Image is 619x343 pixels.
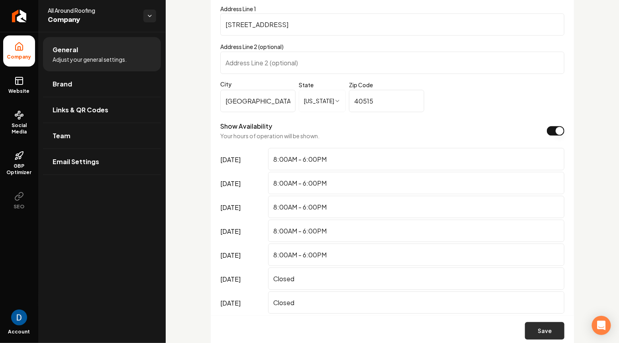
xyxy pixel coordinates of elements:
label: [DATE] [220,292,265,316]
label: State [299,82,313,89]
label: Zip Code [349,82,373,89]
span: GBP Optimizer [3,163,35,176]
span: SEO [11,204,28,210]
a: Brand [43,71,161,97]
span: All Around Roofing [48,6,137,14]
a: GBP Optimizer [3,145,35,182]
span: Account [8,329,30,335]
label: Address Line 2 (optional) [220,43,284,51]
input: Enter hours [268,244,564,266]
input: Zip Code [349,90,424,112]
a: Website [3,70,35,101]
input: Enter hours [268,292,564,314]
span: General [53,45,78,55]
label: [DATE] [220,172,265,196]
span: Company [4,54,35,60]
span: Website [6,88,33,94]
a: Team [43,123,161,149]
input: Enter hours [268,220,564,242]
span: Email Settings [53,157,99,167]
input: Enter hours [268,172,564,194]
label: Show Availability [220,122,272,131]
input: Enter hours [268,196,564,218]
input: Address Line 1 [220,14,564,36]
a: Links & QR Codes [43,97,161,123]
button: SEO [3,185,35,216]
label: City [220,80,296,88]
button: Save [525,322,564,340]
label: [DATE] [220,268,265,292]
label: [DATE] [220,244,265,268]
img: Rebolt Logo [12,10,27,22]
label: Address Line 1 [220,5,256,12]
input: City [220,90,296,112]
label: [DATE] [220,148,265,172]
label: [DATE] [220,220,265,244]
span: Social Media [3,122,35,135]
input: Enter hours [268,268,564,290]
div: Open Intercom Messenger [592,316,611,335]
span: Team [53,131,71,141]
label: [DATE] [220,196,265,220]
input: Enter hours [268,148,564,171]
a: Social Media [3,104,35,141]
img: David Rice [11,310,27,325]
a: Email Settings [43,149,161,174]
span: Links & QR Codes [53,105,108,115]
span: Adjust your general settings. [53,55,127,63]
button: Open user button [11,310,27,325]
span: Brand [53,79,72,89]
input: Address Line 2 (optional) [220,52,564,74]
span: Company [48,14,137,25]
p: Your hours of operation will be shown. [220,132,319,140]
